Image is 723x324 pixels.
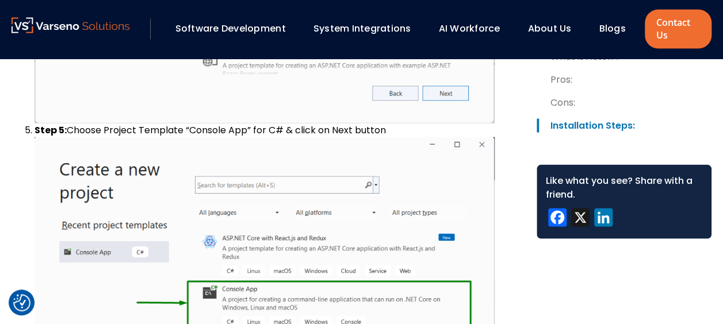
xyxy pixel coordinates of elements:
[546,208,569,229] a: Facebook
[645,9,711,48] a: Contact Us
[593,19,641,38] div: Blogs
[537,72,711,86] a: Pros:
[537,118,711,132] a: Installation Steps:
[537,95,711,109] a: Cons:
[527,22,571,35] a: About Us
[569,208,592,229] a: X
[175,22,286,35] a: Software Development
[308,19,427,38] div: System Integrations
[592,208,615,229] a: LinkedIn
[433,19,516,38] div: AI Workforce
[313,22,411,35] a: System Integrations
[13,294,30,311] button: Cookie Settings
[438,22,500,35] a: AI Workforce
[546,173,702,201] div: Like what you see? Share with a friend.
[12,17,129,40] a: Varseno Solutions – Product Engineering & IT Services
[12,17,129,33] img: Varseno Solutions – Product Engineering & IT Services
[522,19,587,38] div: About Us
[599,22,625,35] a: Blogs
[35,123,67,136] strong: Step 5:
[170,19,302,38] div: Software Development
[13,294,30,311] img: Revisit consent button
